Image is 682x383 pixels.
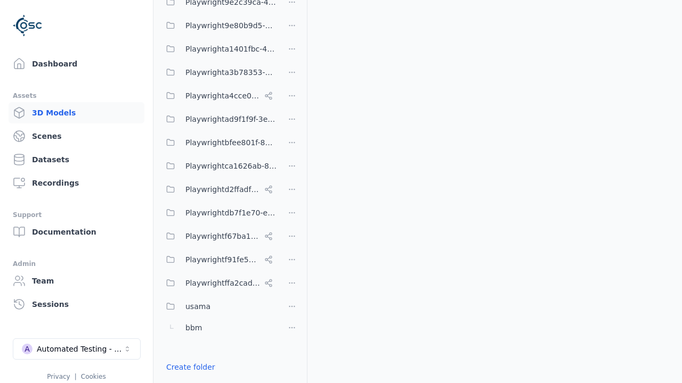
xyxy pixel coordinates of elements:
[185,136,277,149] span: Playwrightbfee801f-8be1-42a6-b774-94c49e43b650
[160,202,277,223] button: Playwrightdb7f1e70-e54d-4da7-b38d-464ac70cc2ba
[166,362,215,372] a: Create folder
[160,272,277,294] button: Playwrightffa2cad8-0214-4c2f-a758-8e9593c5a37e
[185,66,277,79] span: Playwrighta3b78353-5999-46c5-9eab-70007203469a
[9,270,144,292] a: Team
[160,38,277,60] button: Playwrighta1401fbc-43d7-48dd-a309-be935d99d708
[185,160,277,172] span: Playwrightca1626ab-8cec-4ddc-b85a-2f9392fe08d1
[160,155,277,177] button: Playwrightca1626ab-8cec-4ddc-b85a-2f9392fe08d1
[160,226,277,247] button: Playwrightf67ba199-386a-42d1-aebc-3b37e79c7296
[185,253,260,266] span: Playwrightf91fe523-dd75-44f3-a953-451f6070cb42
[160,249,277,270] button: Playwrightf91fe523-dd75-44f3-a953-451f6070cb42
[185,89,260,102] span: Playwrighta4cce06a-a8e6-4c0d-bfc1-93e8d78d750a
[9,221,144,243] a: Documentation
[160,296,277,317] button: usama
[160,179,277,200] button: Playwrightd2ffadf0-c973-454c-8fcf-dadaeffcb802
[185,183,260,196] span: Playwrightd2ffadf0-c973-454c-8fcf-dadaeffcb802
[185,230,260,243] span: Playwrightf67ba199-386a-42d1-aebc-3b37e79c7296
[13,11,43,40] img: Logo
[9,172,144,194] a: Recordings
[9,102,144,123] a: 3D Models
[9,126,144,147] a: Scenes
[9,53,144,74] a: Dashboard
[13,209,140,221] div: Support
[81,373,106,380] a: Cookies
[160,132,277,153] button: Playwrightbfee801f-8be1-42a6-b774-94c49e43b650
[13,257,140,270] div: Admin
[9,149,144,170] a: Datasets
[9,294,144,315] a: Sessions
[185,321,202,334] span: bbm
[160,62,277,83] button: Playwrighta3b78353-5999-46c5-9eab-70007203469a
[160,85,277,106] button: Playwrighta4cce06a-a8e6-4c0d-bfc1-93e8d78d750a
[160,357,222,377] button: Create folder
[185,206,277,219] span: Playwrightdb7f1e70-e54d-4da7-b38d-464ac70cc2ba
[75,373,77,380] span: |
[185,300,210,313] span: usama
[47,373,70,380] a: Privacy
[13,89,140,102] div: Assets
[22,344,33,354] div: A
[185,43,277,55] span: Playwrighta1401fbc-43d7-48dd-a309-be935d99d708
[37,344,123,354] div: Automated Testing - Playwright
[185,113,277,126] span: Playwrightad9f1f9f-3e6a-4231-8f19-c506bf64a382
[160,109,277,130] button: Playwrightad9f1f9f-3e6a-4231-8f19-c506bf64a382
[185,19,277,32] span: Playwright9e80b9d5-ab0b-4e8f-a3de-da46b25b8298
[185,277,260,289] span: Playwrightffa2cad8-0214-4c2f-a758-8e9593c5a37e
[160,317,277,338] button: bbm
[13,338,141,360] button: Select a workspace
[160,15,277,36] button: Playwright9e80b9d5-ab0b-4e8f-a3de-da46b25b8298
